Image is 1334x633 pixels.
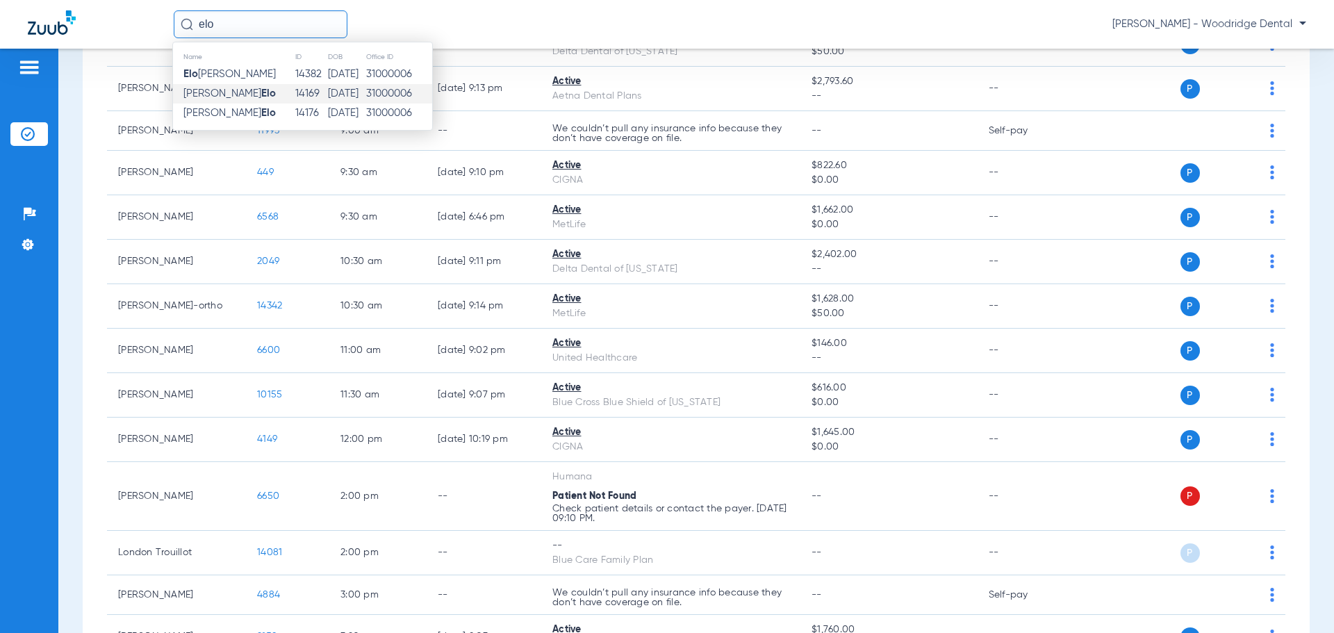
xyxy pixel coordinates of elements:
[1180,163,1200,183] span: P
[427,240,541,284] td: [DATE] 9:11 PM
[812,247,966,262] span: $2,402.00
[427,575,541,615] td: --
[1180,543,1200,563] span: P
[812,44,966,59] span: $50.00
[1180,297,1200,316] span: P
[812,351,966,365] span: --
[978,329,1071,373] td: --
[1180,79,1200,99] span: P
[329,195,427,240] td: 9:30 AM
[552,124,789,143] p: We couldn’t pull any insurance info because they don’t have coverage on file.
[1270,124,1274,138] img: group-dot-blue.svg
[552,217,789,232] div: MetLife
[327,65,365,84] td: [DATE]
[18,59,40,76] img: hamburger-icon
[427,195,541,240] td: [DATE] 6:46 PM
[257,345,280,355] span: 6600
[107,195,246,240] td: [PERSON_NAME]
[365,65,433,84] td: 31000006
[257,126,279,135] span: 11993
[552,470,789,484] div: Humana
[183,69,276,79] span: [PERSON_NAME]
[552,173,789,188] div: CIGNA
[327,84,365,104] td: [DATE]
[365,84,433,104] td: 31000006
[978,151,1071,195] td: --
[329,418,427,462] td: 12:00 PM
[812,203,966,217] span: $1,662.00
[812,590,822,600] span: --
[261,88,276,99] strong: Elo
[107,284,246,329] td: [PERSON_NAME]-ortho
[365,49,433,65] th: Office ID
[812,74,966,89] span: $2,793.60
[812,126,822,135] span: --
[812,548,822,557] span: --
[257,167,274,177] span: 449
[1180,386,1200,405] span: P
[107,67,246,111] td: [PERSON_NAME]
[552,553,789,568] div: Blue Care Family Plan
[1270,343,1274,357] img: group-dot-blue.svg
[365,104,433,123] td: 31000006
[173,49,295,65] th: Name
[257,256,279,266] span: 2049
[257,434,277,444] span: 4149
[552,247,789,262] div: Active
[107,240,246,284] td: [PERSON_NAME]
[978,373,1071,418] td: --
[552,262,789,277] div: Delta Dental of [US_STATE]
[812,173,966,188] span: $0.00
[427,284,541,329] td: [DATE] 9:14 PM
[329,240,427,284] td: 10:30 AM
[1270,588,1274,602] img: group-dot-blue.svg
[427,373,541,418] td: [DATE] 9:07 PM
[978,240,1071,284] td: --
[427,462,541,531] td: --
[257,301,282,311] span: 14342
[329,531,427,575] td: 2:00 PM
[1270,388,1274,402] img: group-dot-blue.svg
[978,462,1071,531] td: --
[174,10,347,38] input: Search for patients
[978,67,1071,111] td: --
[295,49,327,65] th: ID
[978,418,1071,462] td: --
[812,425,966,440] span: $1,645.00
[257,548,282,557] span: 14081
[552,89,789,104] div: Aetna Dental Plans
[1180,208,1200,227] span: P
[1270,210,1274,224] img: group-dot-blue.svg
[552,336,789,351] div: Active
[181,18,193,31] img: Search Icon
[552,44,789,59] div: Delta Dental of [US_STATE]
[28,10,76,35] img: Zuub Logo
[552,158,789,173] div: Active
[327,49,365,65] th: DOB
[427,67,541,111] td: [DATE] 9:13 PM
[552,203,789,217] div: Active
[552,588,789,607] p: We couldn’t pull any insurance info because they don’t have coverage on file.
[183,108,276,118] span: [PERSON_NAME]
[1180,430,1200,450] span: P
[1270,165,1274,179] img: group-dot-blue.svg
[107,531,246,575] td: London Trouillot
[329,329,427,373] td: 11:00 AM
[552,381,789,395] div: Active
[552,504,789,523] p: Check patient details or contact the payer. [DATE] 09:10 PM.
[552,306,789,321] div: MetLife
[329,462,427,531] td: 2:00 PM
[1180,486,1200,506] span: P
[812,262,966,277] span: --
[812,89,966,104] span: --
[978,195,1071,240] td: --
[1180,252,1200,272] span: P
[327,104,365,123] td: [DATE]
[295,84,327,104] td: 14169
[107,418,246,462] td: [PERSON_NAME]
[812,217,966,232] span: $0.00
[257,491,279,501] span: 6650
[295,65,327,84] td: 14382
[329,151,427,195] td: 9:30 AM
[552,491,636,501] span: Patient Not Found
